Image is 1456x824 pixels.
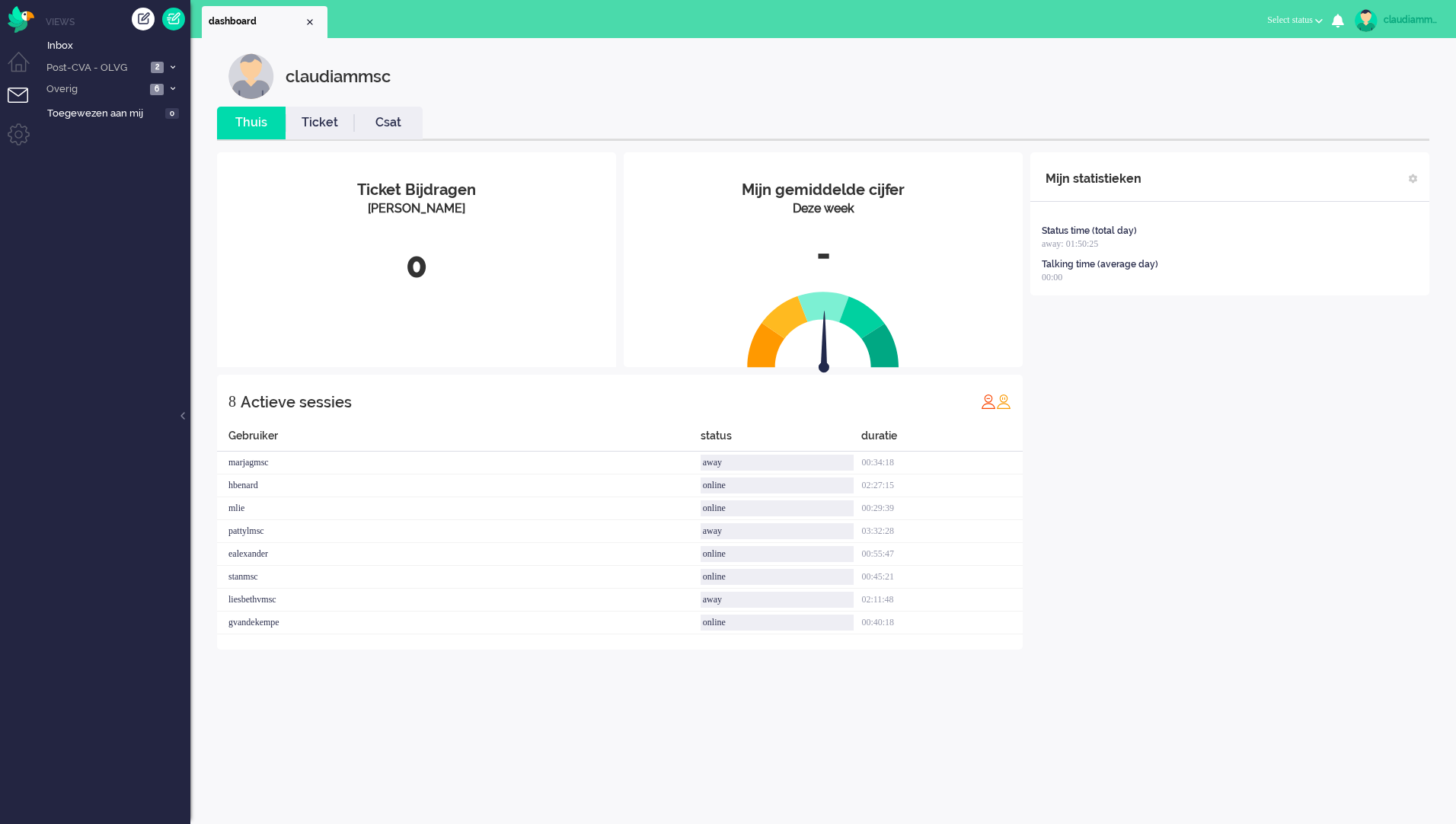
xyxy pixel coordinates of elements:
div: online [701,615,854,631]
a: Ticket [286,114,354,132]
span: dashboard [209,15,304,28]
li: Ticket [286,107,354,139]
div: online [701,477,854,493]
a: Thuis [217,114,286,132]
div: Talking time (average day) [1042,258,1158,271]
img: profile_orange.svg [996,394,1011,409]
div: [PERSON_NAME] [228,200,605,218]
a: Csat [354,114,423,132]
span: Overig [44,82,145,97]
div: stanmsc [217,566,701,589]
div: Close tab [304,16,316,28]
li: Thuis [217,107,286,139]
div: 00:55:47 [861,543,1023,566]
a: Quick Ticket [162,8,185,30]
div: away [701,455,854,471]
div: gvandekempe [217,612,701,634]
div: 03:32:28 [861,520,1023,543]
div: 8 [228,386,236,417]
li: Tickets menu [8,88,42,122]
div: online [701,546,854,562]
div: Mijn statistieken [1046,164,1141,194]
div: Actieve sessies [241,387,352,417]
span: away: 01:50:25 [1042,238,1098,249]
div: ealexander [217,543,701,566]
li: Dashboard menu [8,52,42,86]
div: online [701,500,854,516]
a: Toegewezen aan mij 0 [44,104,190,121]
div: claudiammsc [286,53,391,99]
div: Ticket Bijdragen [228,179,605,201]
li: Views [46,15,190,28]
div: liesbethvmsc [217,589,701,612]
div: 02:27:15 [861,474,1023,497]
div: claudiammsc [1384,12,1441,27]
li: Csat [354,107,423,139]
div: mlie [217,497,701,520]
a: claudiammsc [1352,9,1441,32]
li: Admin menu [8,123,42,158]
div: Status time (total day) [1042,225,1137,238]
li: Dashboard [202,6,327,38]
img: customer.svg [228,53,274,99]
div: 00:40:18 [861,612,1023,634]
div: away [701,592,854,608]
a: Omnidesk [8,10,34,21]
div: 02:11:48 [861,589,1023,612]
span: Inbox [47,39,190,53]
div: Deze week [635,200,1011,218]
img: flow_omnibird.svg [8,6,34,33]
img: profile_red.svg [981,394,996,409]
div: away [701,523,854,539]
div: status [701,428,862,452]
span: 6 [150,84,164,95]
span: Post-CVA - OLVG [44,61,146,75]
div: 00:34:18 [861,452,1023,474]
span: 00:00 [1042,272,1062,283]
button: Select status [1258,9,1332,31]
div: 00:29:39 [861,497,1023,520]
span: Toegewezen aan mij [47,107,161,121]
div: duratie [861,428,1023,452]
div: online [701,569,854,585]
span: 0 [165,108,179,120]
div: marjagmsc [217,452,701,474]
div: Creëer ticket [132,8,155,30]
li: Select status [1258,5,1332,38]
a: Inbox [44,37,190,53]
div: - [635,229,1011,279]
div: Gebruiker [217,428,701,452]
div: 0 [228,241,605,291]
div: pattylmsc [217,520,701,543]
img: semi_circle.svg [747,291,899,368]
img: avatar [1355,9,1378,32]
div: Mijn gemiddelde cijfer [635,179,1011,201]
span: 2 [151,62,164,73]
div: 00:45:21 [861,566,1023,589]
div: hbenard [217,474,701,497]
span: Select status [1267,14,1313,25]
img: arrow.svg [791,311,857,376]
